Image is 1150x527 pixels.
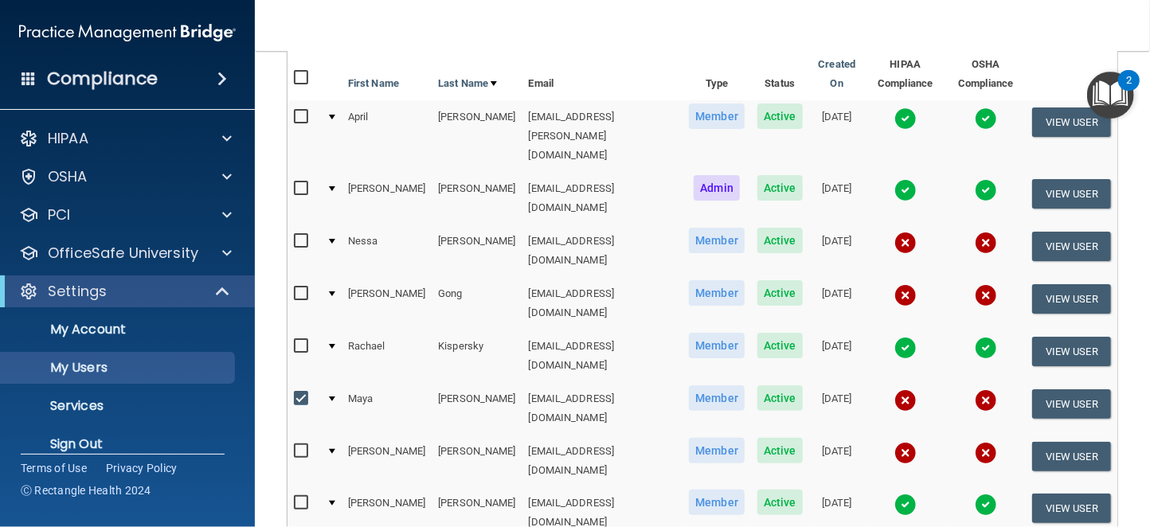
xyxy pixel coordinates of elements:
button: View User [1032,179,1111,209]
span: Active [757,103,803,129]
button: View User [1032,389,1111,419]
a: Terms of Use [21,460,87,476]
td: Maya [342,382,432,435]
img: tick.e7d51cea.svg [894,337,917,359]
p: HIPAA [48,129,88,148]
img: tick.e7d51cea.svg [894,107,917,130]
p: PCI [48,205,70,224]
td: [EMAIL_ADDRESS][DOMAIN_NAME] [522,277,683,330]
img: tick.e7d51cea.svg [975,179,997,201]
td: [DATE] [809,382,865,435]
span: Member [689,385,745,411]
td: [PERSON_NAME] [342,435,432,487]
span: Active [757,175,803,201]
th: Status [751,49,809,100]
th: Type [683,49,751,100]
iframe: Drift Widget Chat Controller [1070,417,1131,478]
td: [DATE] [809,330,865,382]
div: 2 [1126,80,1132,101]
img: cross.ca9f0e7f.svg [894,389,917,412]
td: [PERSON_NAME] [432,100,522,172]
td: [PERSON_NAME] [432,224,522,277]
td: [DATE] [809,435,865,487]
td: [PERSON_NAME] [432,382,522,435]
td: Kispersky [432,330,522,382]
img: cross.ca9f0e7f.svg [975,284,997,306]
td: April [342,100,432,172]
span: Active [757,490,803,515]
img: PMB logo [19,17,236,49]
td: [EMAIL_ADDRESS][DOMAIN_NAME] [522,224,683,277]
td: [EMAIL_ADDRESS][DOMAIN_NAME] [522,382,683,435]
span: Active [757,280,803,306]
td: [EMAIL_ADDRESS][DOMAIN_NAME] [522,330,683,382]
button: View User [1032,284,1111,314]
td: [DATE] [809,100,865,172]
button: View User [1032,107,1111,137]
th: HIPAA Compliance [865,49,946,100]
img: cross.ca9f0e7f.svg [894,442,917,464]
p: OSHA [48,167,88,186]
img: tick.e7d51cea.svg [975,107,997,130]
td: [DATE] [809,172,865,224]
td: [DATE] [809,277,865,330]
span: Member [689,103,745,129]
p: My Account [10,322,228,338]
img: tick.e7d51cea.svg [894,179,917,201]
span: Admin [694,175,740,201]
td: [EMAIL_ADDRESS][DOMAIN_NAME] [522,435,683,487]
span: Member [689,438,745,463]
span: Ⓒ Rectangle Health 2024 [21,482,151,498]
th: OSHA Compliance [946,49,1026,100]
button: View User [1032,442,1111,471]
p: Sign Out [10,436,228,452]
td: Rachael [342,330,432,382]
img: tick.e7d51cea.svg [975,337,997,359]
p: Services [10,398,228,414]
img: tick.e7d51cea.svg [894,494,917,516]
span: Member [689,333,745,358]
a: PCI [19,205,232,224]
td: [DATE] [809,224,865,277]
td: [EMAIL_ADDRESS][PERSON_NAME][DOMAIN_NAME] [522,100,683,172]
p: Settings [48,282,107,301]
img: cross.ca9f0e7f.svg [975,232,997,254]
button: View User [1032,232,1111,261]
a: Created On [816,55,859,93]
span: Member [689,280,745,306]
a: HIPAA [19,129,232,148]
button: View User [1032,494,1111,523]
a: Privacy Policy [106,460,178,476]
td: Gong [432,277,522,330]
td: [PERSON_NAME] [432,435,522,487]
td: Nessa [342,224,432,277]
a: Settings [19,282,231,301]
span: Active [757,385,803,411]
td: [PERSON_NAME] [432,172,522,224]
span: Active [757,228,803,253]
a: Last Name [438,74,497,93]
td: [EMAIL_ADDRESS][DOMAIN_NAME] [522,172,683,224]
img: cross.ca9f0e7f.svg [894,284,917,306]
a: First Name [348,74,399,93]
button: View User [1032,337,1111,366]
span: Active [757,438,803,463]
td: [PERSON_NAME] [342,277,432,330]
img: cross.ca9f0e7f.svg [894,232,917,254]
span: Active [757,333,803,358]
p: My Users [10,360,228,376]
p: OfficeSafe University [48,244,198,263]
a: OSHA [19,167,232,186]
button: Open Resource Center, 2 new notifications [1087,72,1134,119]
span: Member [689,228,745,253]
h4: Compliance [47,68,158,90]
td: [PERSON_NAME] [342,172,432,224]
th: Email [522,49,683,100]
a: OfficeSafe University [19,244,232,263]
span: Member [689,490,745,515]
img: tick.e7d51cea.svg [975,494,997,516]
img: cross.ca9f0e7f.svg [975,389,997,412]
img: cross.ca9f0e7f.svg [975,442,997,464]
